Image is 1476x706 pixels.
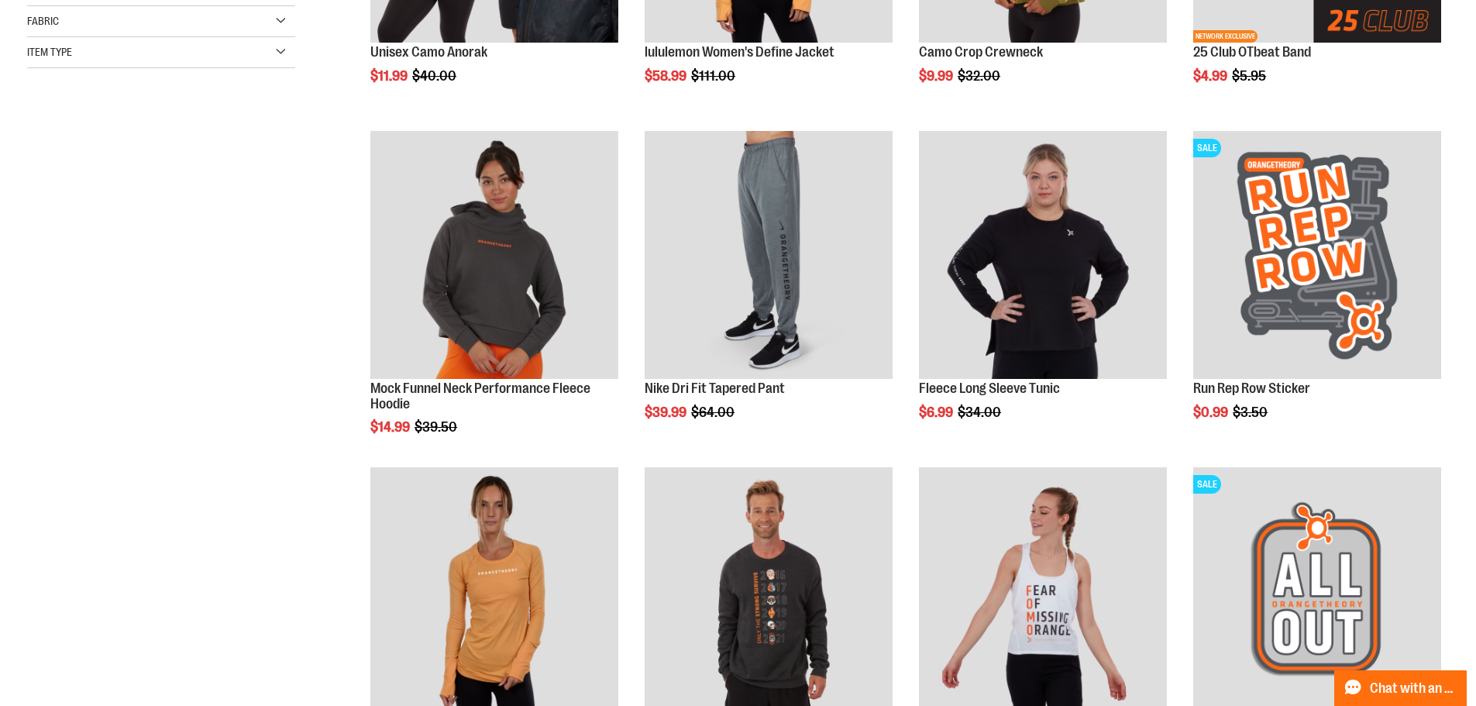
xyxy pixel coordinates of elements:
span: $40.00 [412,68,459,84]
span: $111.00 [691,68,738,84]
span: $5.95 [1232,68,1268,84]
span: SALE [1193,139,1221,157]
span: SALE [1193,475,1221,494]
span: $9.99 [919,68,955,84]
a: 25 Club OTbeat Band [1193,44,1311,60]
div: product [1185,123,1449,460]
span: $32.00 [958,68,1003,84]
span: $3.50 [1233,405,1270,420]
span: $14.99 [370,419,412,435]
div: product [637,123,900,460]
span: Fabric [27,15,59,27]
a: Run Rep Row Sticker [1193,381,1310,396]
a: lululemon Women's Define Jacket [645,44,834,60]
div: product [911,123,1175,460]
a: Mock Funnel Neck Performance Fleece Hoodie [370,381,590,412]
a: Camo Crop Crewneck [919,44,1043,60]
span: $39.99 [645,405,689,420]
span: $4.99 [1193,68,1230,84]
a: Product image for Nike Dri Fit Tapered Pant [645,131,893,381]
img: Product image for Mock Funnel Neck Performance Fleece Hoodie [370,131,618,379]
span: Item Type [27,46,72,58]
span: $11.99 [370,68,410,84]
img: Product image for Nike Dri Fit Tapered Pant [645,131,893,379]
span: Chat with an Expert [1370,681,1457,696]
div: product [363,123,626,474]
span: $64.00 [691,405,737,420]
a: Unisex Camo Anorak [370,44,487,60]
span: $58.99 [645,68,689,84]
a: Product image for Fleece Long Sleeve Tunic [919,131,1167,381]
span: NETWORK EXCLUSIVE [1193,30,1258,43]
a: Fleece Long Sleeve Tunic [919,381,1060,396]
span: $6.99 [919,405,955,420]
a: Run Rep Row StickerSALE [1193,131,1441,381]
a: Nike Dri Fit Tapered Pant [645,381,785,396]
button: Chat with an Expert [1334,670,1467,706]
span: $34.00 [958,405,1003,420]
img: Product image for Fleece Long Sleeve Tunic [919,131,1167,379]
a: Product image for Mock Funnel Neck Performance Fleece Hoodie [370,131,618,381]
img: Run Rep Row Sticker [1193,131,1441,379]
span: $0.99 [1193,405,1230,420]
span: $39.50 [415,419,459,435]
